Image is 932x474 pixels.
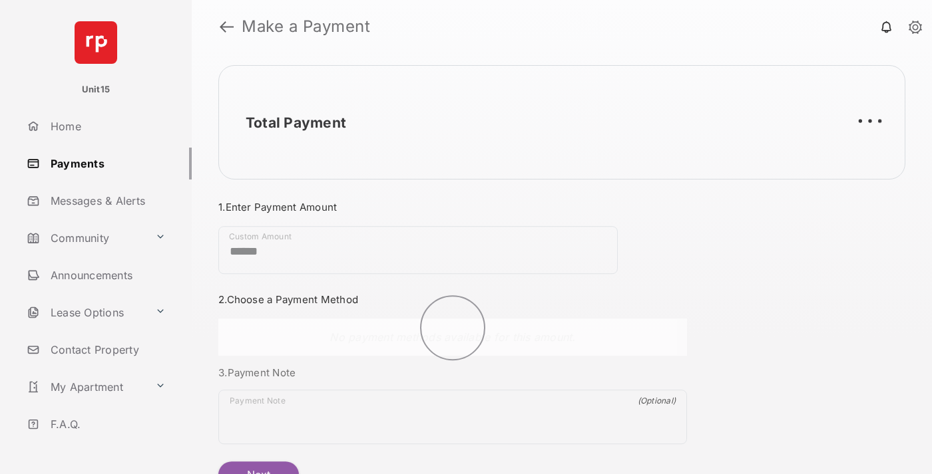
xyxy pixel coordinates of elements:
h2: Total Payment [246,114,346,131]
a: Community [21,222,150,254]
h3: 3. Payment Note [218,366,687,379]
a: Payments [21,148,192,179]
a: Messages & Alerts [21,185,192,217]
h3: 2. Choose a Payment Method [218,293,687,306]
h3: 1. Enter Payment Amount [218,201,687,213]
a: Home [21,110,192,142]
strong: Make a Payment [242,19,370,35]
a: Contact Property [21,334,192,366]
a: F.A.Q. [21,408,192,440]
a: My Apartment [21,371,150,403]
p: Unit15 [82,83,111,96]
a: Lease Options [21,296,150,328]
a: Announcements [21,259,192,291]
img: svg+xml;base64,PHN2ZyB4bWxucz0iaHR0cDovL3d3dy53My5vcmcvMjAwMC9zdmciIHdpZHRoPSI2NCIgaGVpZ2h0PSI2NC... [75,21,117,64]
